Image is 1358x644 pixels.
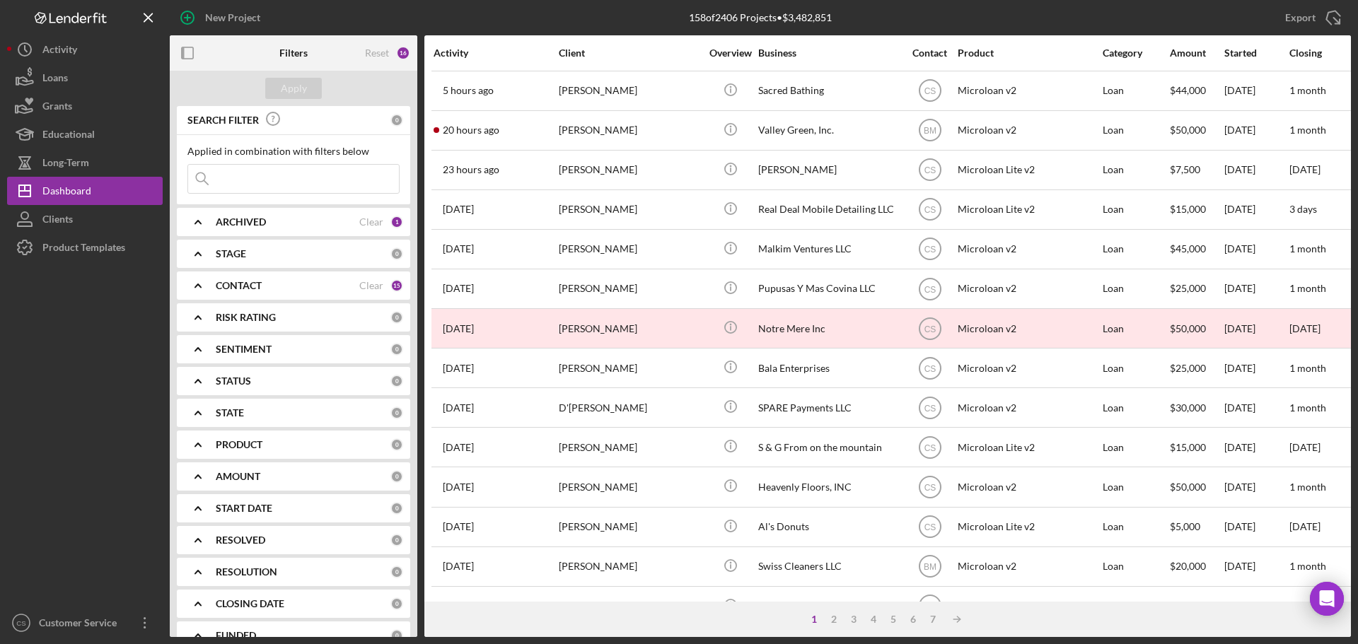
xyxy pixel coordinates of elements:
div: Loan [1103,310,1168,347]
div: 0 [390,438,403,451]
time: 2025-08-14 17:44 [443,85,494,96]
div: [DATE] [1224,587,1288,625]
text: CS [16,619,25,627]
div: Loan [1103,349,1168,387]
div: [DATE] [1224,548,1288,585]
b: PRODUCT [216,439,262,450]
div: 5 [883,614,903,625]
div: 0 [390,597,403,610]
div: 0 [390,247,403,260]
div: Customer Service [35,609,127,640]
b: RISK RATING [216,312,276,323]
div: Loan [1103,587,1168,625]
time: [DATE] [1289,520,1321,532]
time: 2025-08-13 18:03 [443,204,474,215]
text: CS [924,443,936,452]
div: $5,000 [1170,508,1223,546]
time: 1 month [1289,282,1326,294]
time: 1 month [1289,124,1326,136]
time: 2025-08-12 22:32 [443,283,474,294]
time: 2025-08-13 02:30 [443,243,474,254]
div: Export [1285,4,1316,32]
a: Loans [7,64,163,92]
time: 2025-08-07 18:21 [443,521,474,532]
div: $15,000 [1170,191,1223,228]
b: AMOUNT [216,471,260,482]
div: 0 [390,629,403,642]
div: 0 [390,311,403,324]
div: Notre Mere Inc [758,310,900,347]
div: 4 [864,614,883,625]
div: Microloan v2 [958,112,1099,149]
div: Activity [434,47,557,59]
div: Microloan Lite v2 [958,508,1099,546]
div: Microloan v2 [958,349,1099,387]
div: 7 [923,614,943,625]
div: 1 [390,216,403,228]
div: 0 [390,114,403,127]
div: 0 [390,343,403,356]
text: CS [924,403,936,413]
time: 1 month [1289,402,1326,414]
div: 6 [903,614,923,625]
div: Microloan Lite v2 [958,428,1099,466]
div: [DATE] [1224,112,1288,149]
time: 1 month [1289,560,1326,572]
div: Loan [1103,191,1168,228]
time: [DATE] [1289,163,1321,175]
div: D'[PERSON_NAME] [559,389,700,426]
time: 1 month [1289,84,1326,96]
time: 2025-08-06 20:49 [443,600,474,611]
time: 3 days [1289,203,1317,215]
text: CS [924,522,936,532]
div: Loan [1103,428,1168,466]
div: 0 [390,502,403,515]
time: 1 month [1289,242,1326,254]
text: CS [924,86,936,96]
div: $50,000 [1170,310,1223,347]
div: [PERSON_NAME] [559,349,700,387]
time: 1 month [1289,481,1326,493]
time: 2025-08-11 19:38 [443,442,474,453]
b: STATE [216,407,244,418]
button: Export [1271,4,1351,32]
text: CS [924,324,936,334]
button: Clients [7,205,163,233]
b: RESOLUTION [216,566,277,578]
button: Apply [265,78,322,99]
div: Client [559,47,700,59]
button: Educational [7,120,163,148]
text: CS [924,165,936,175]
div: Grants [42,92,72,124]
div: Activity [42,35,77,67]
div: Apply [281,78,307,99]
div: Pupusas Y Mas Covina LLC [758,270,900,308]
div: [PERSON_NAME] [559,428,700,466]
div: [PERSON_NAME] [559,508,700,546]
div: 3 [844,614,864,625]
div: $44,000 [1170,72,1223,110]
button: Dashboard [7,177,163,205]
div: 0 [390,534,403,546]
div: Microloan v2 [958,389,1099,426]
button: Activity [7,35,163,64]
div: Amount [1170,47,1223,59]
div: Microloan v2 [958,72,1099,110]
div: $50,000 [1170,468,1223,505]
b: SEARCH FILTER [187,115,259,126]
b: RESOLVED [216,534,265,546]
div: $7,500 [1170,151,1223,189]
div: Overview [704,47,757,59]
div: [PERSON_NAME] [559,230,700,268]
b: FUNDED [216,630,256,641]
b: SENTIMENT [216,344,272,355]
time: [DATE] [1289,441,1321,453]
a: Product Templates [7,233,163,262]
div: 0 [390,406,403,419]
b: STAGE [216,248,246,259]
div: Microloan v2 [958,230,1099,268]
a: Grants [7,92,163,120]
div: Microloan v2 [958,310,1099,347]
